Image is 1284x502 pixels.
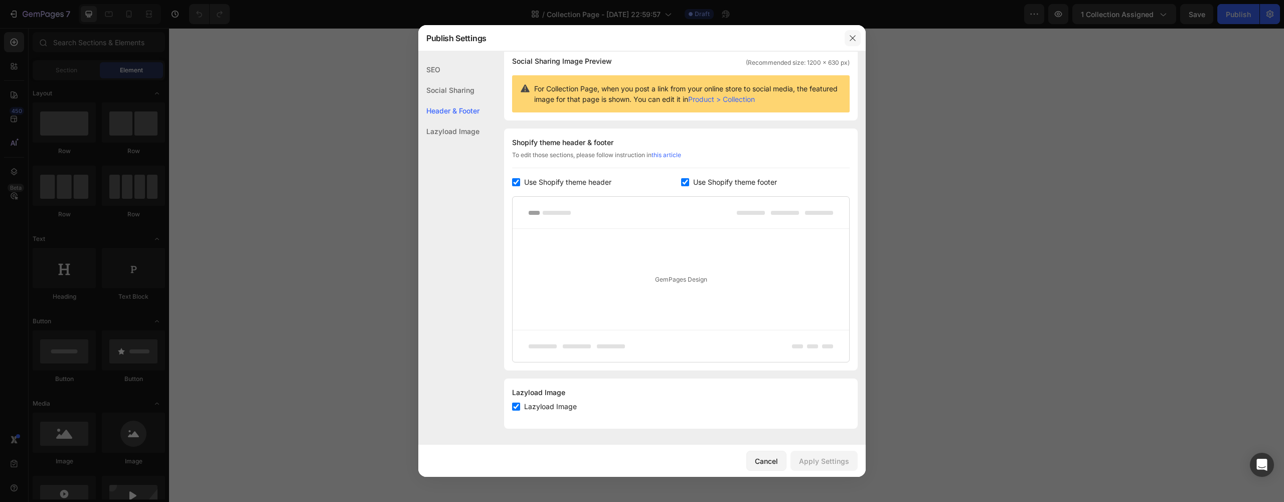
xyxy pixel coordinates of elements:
[688,95,755,103] a: Product > Collection
[418,25,840,51] div: Publish Settings
[418,100,479,121] div: Header & Footer
[746,58,850,67] span: (Recommended size: 1200 x 630 px)
[799,456,849,466] div: Apply Settings
[652,151,681,159] a: this article
[524,401,577,413] span: Lazyload Image
[524,176,611,188] span: Use Shopify theme header
[418,80,479,100] div: Social Sharing
[418,121,479,142] div: Lazyload Image
[513,229,849,330] div: GemPages Design
[1250,453,1274,477] div: Open Intercom Messenger
[512,55,612,67] span: Social Sharing Image Preview
[512,387,850,399] div: Lazyload Image
[693,176,777,188] span: Use Shopify theme footer
[418,59,479,80] div: SEO
[512,137,850,149] div: Shopify theme header & footer
[755,456,778,466] div: Cancel
[746,451,786,471] button: Cancel
[512,151,850,168] div: To edit those sections, please follow instruction in
[790,451,858,471] button: Apply Settings
[534,83,842,104] span: For Collection Page, when you post a link from your online store to social media, the featured im...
